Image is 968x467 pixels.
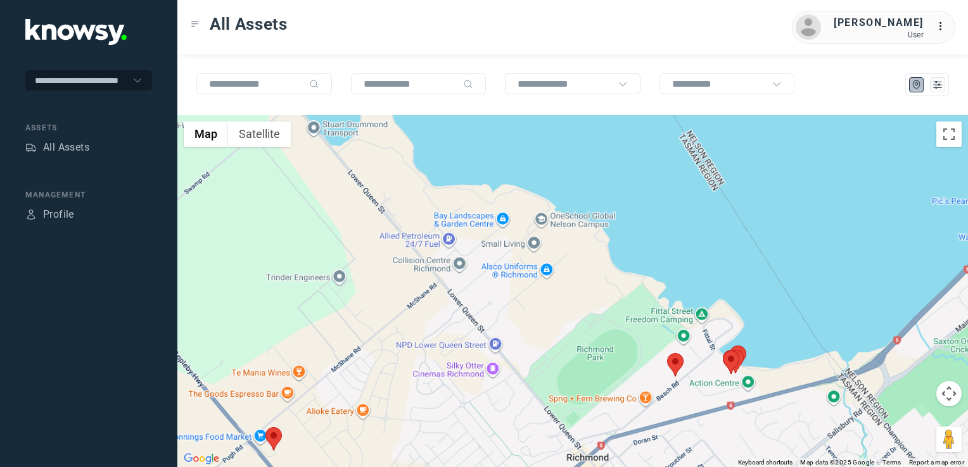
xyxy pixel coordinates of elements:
a: Terms (opens in new tab) [882,459,901,466]
button: Show satellite imagery [228,121,291,147]
img: Application Logo [25,19,127,45]
a: Open this area in Google Maps (opens a new window) [181,451,222,467]
img: Google [181,451,222,467]
button: Keyboard shortcuts [738,458,793,467]
img: avatar.png [796,15,821,40]
a: AssetsAll Assets [25,140,89,155]
div: Search [309,79,319,89]
div: User [834,30,924,39]
div: [PERSON_NAME] [834,15,924,30]
span: Map data ©2025 Google [800,459,874,466]
div: : [936,19,952,36]
button: Map camera controls [936,381,962,406]
div: Profile [43,207,74,222]
button: Toggle fullscreen view [936,121,962,147]
div: Toggle Menu [191,20,200,28]
div: Search [463,79,473,89]
div: Assets [25,142,37,153]
button: Drag Pegman onto the map to open Street View [936,427,962,452]
div: Management [25,189,152,201]
div: Assets [25,122,152,134]
a: ProfileProfile [25,207,74,222]
span: All Assets [210,13,288,35]
div: List [932,79,943,90]
tspan: ... [937,22,950,31]
div: Profile [25,209,37,220]
button: Show street map [184,121,228,147]
div: All Assets [43,140,89,155]
a: Report a map error [909,459,964,466]
div: : [936,19,952,34]
div: Map [911,79,922,90]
